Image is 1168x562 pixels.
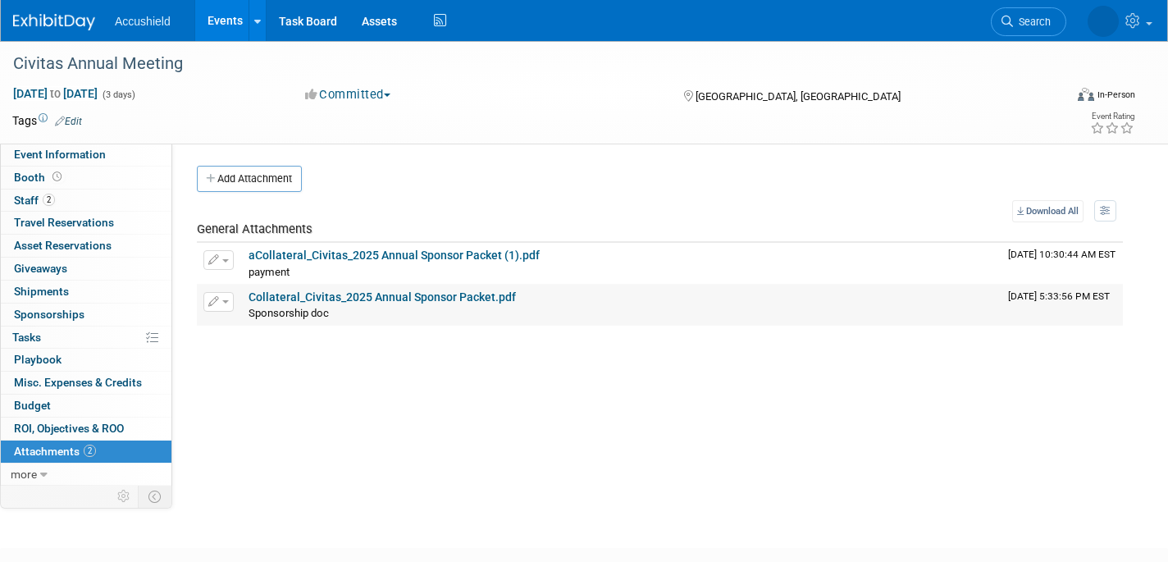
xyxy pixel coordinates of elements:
a: Asset Reservations [1,235,171,257]
a: Staff2 [1,190,171,212]
span: 2 [84,445,96,457]
span: 2 [43,194,55,206]
span: (3 days) [101,89,135,100]
div: Event Rating [1090,112,1134,121]
span: more [11,468,37,481]
a: Sponsorships [1,304,171,326]
span: Sponsorship doc [249,307,329,319]
span: [DATE] [DATE] [12,86,98,101]
span: Budget [14,399,51,412]
span: Booth not reserved yet [49,171,65,183]
span: Travel Reservations [14,216,114,229]
a: Collateral_Civitas_2025 Annual Sponsor Packet.pdf [249,290,516,304]
a: Tasks [1,327,171,349]
a: Travel Reservations [1,212,171,234]
td: Upload Timestamp [1001,243,1123,284]
a: Search [991,7,1066,36]
td: Personalize Event Tab Strip [110,486,139,507]
td: Toggle Event Tabs [139,486,172,507]
img: Peggy White [1088,6,1119,37]
td: Upload Timestamp [1001,285,1123,326]
a: Download All [1012,200,1084,222]
span: Asset Reservations [14,239,112,252]
span: Attachments [14,445,96,458]
button: Add Attachment [197,166,302,192]
span: to [48,87,63,100]
span: [GEOGRAPHIC_DATA], [GEOGRAPHIC_DATA] [696,90,901,103]
span: Booth [14,171,65,184]
a: Budget [1,395,171,417]
span: Playbook [14,353,62,366]
span: General Attachments [197,222,313,236]
span: Search [1013,16,1051,28]
a: ROI, Objectives & ROO [1,418,171,440]
a: Playbook [1,349,171,371]
span: Giveaways [14,262,67,275]
a: Misc. Expenses & Credits [1,372,171,394]
span: Upload Timestamp [1008,290,1110,302]
div: Event Format [969,85,1135,110]
span: Sponsorships [14,308,84,321]
a: aCollateral_Civitas_2025 Annual Sponsor Packet (1).pdf [249,249,540,262]
a: Event Information [1,144,171,166]
td: Tags [12,112,82,129]
span: Tasks [12,331,41,344]
img: ExhibitDay [13,14,95,30]
a: Booth [1,167,171,189]
a: Giveaways [1,258,171,280]
a: Edit [55,116,82,127]
span: ROI, Objectives & ROO [14,422,124,435]
span: Staff [14,194,55,207]
div: In-Person [1097,89,1135,101]
span: Event Information [14,148,106,161]
span: Upload Timestamp [1008,249,1116,260]
span: payment [249,266,290,278]
div: Civitas Annual Meeting [7,49,1039,79]
button: Committed [299,86,397,103]
span: Accushield [115,15,171,28]
span: Misc. Expenses & Credits [14,376,142,389]
a: Attachments2 [1,441,171,463]
a: Shipments [1,281,171,303]
img: Format-Inperson.png [1078,88,1094,101]
span: Shipments [14,285,69,298]
a: more [1,464,171,486]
